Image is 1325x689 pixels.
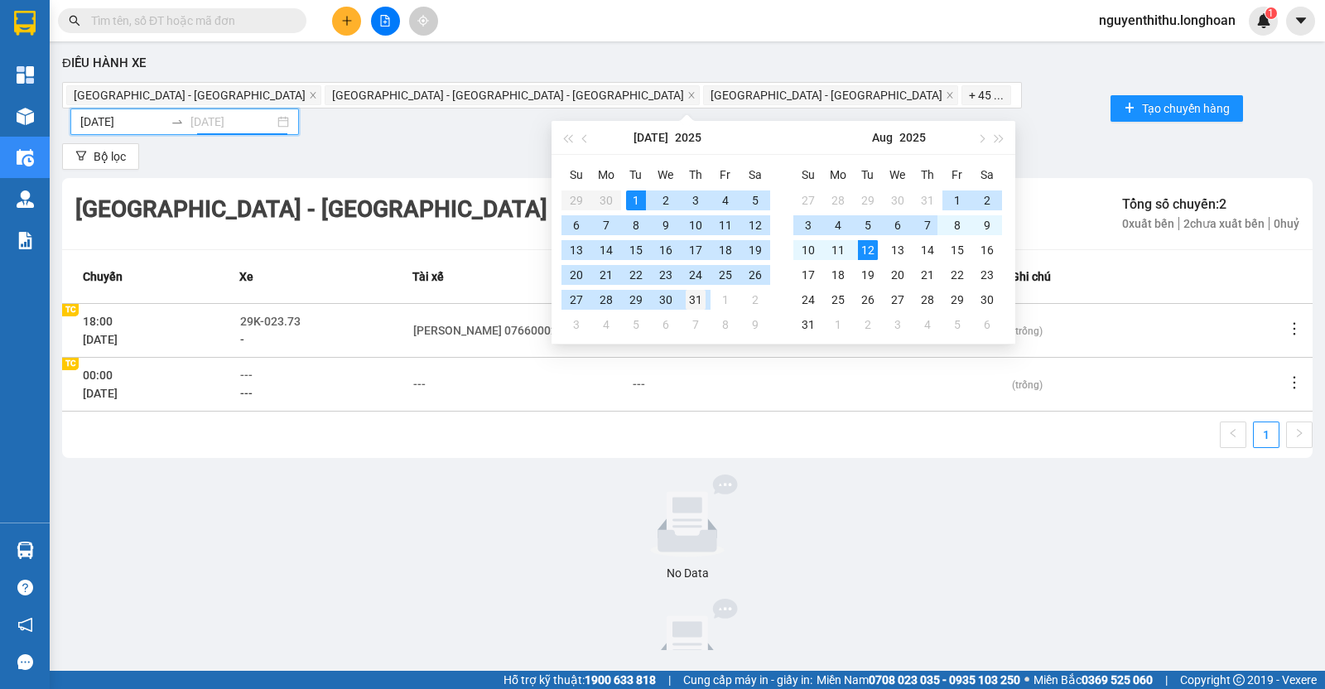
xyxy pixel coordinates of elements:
div: 5 [858,215,878,235]
div: 29 [626,290,646,310]
div: 4 [715,190,735,210]
div: 24 [686,265,706,285]
button: Aug [872,121,893,154]
div: 16 [977,240,997,260]
div: 3 [888,315,908,335]
div: --- [413,375,426,393]
div: 13 [566,240,586,260]
div: 4 [596,315,616,335]
td: 2025-09-02 [853,312,883,337]
th: Mo [823,161,853,188]
div: 30 [977,290,997,310]
span: ⚪️ [1024,677,1029,683]
td: 2025-07-14 [591,238,621,263]
span: Ghi chú [1011,267,1051,286]
div: 18 [828,265,848,285]
div: 24 [798,290,818,310]
td: 2025-08-05 [853,213,883,238]
td: 2025-07-18 [711,238,740,263]
td: 2025-09-06 [972,312,1002,337]
td: 2025-07-08 [621,213,651,238]
td: 2025-07-31 [681,287,711,312]
div: 29 [858,190,878,210]
div: 26 [745,265,765,285]
div: 17 [686,240,706,260]
button: plus [332,7,361,36]
div: 19 [745,240,765,260]
td: 2025-07-27 [793,188,823,213]
span: 2 chưa xuất bến [1179,217,1270,230]
span: plus [1124,102,1135,115]
td: 2025-08-02 [972,188,1002,213]
span: | [1165,671,1168,689]
span: [GEOGRAPHIC_DATA] - [GEOGRAPHIC_DATA] [711,86,942,104]
img: warehouse-icon [17,190,34,208]
td: 2025-08-04 [823,213,853,238]
td: 2025-08-07 [913,213,942,238]
span: Tạo chuyến hàng [1142,99,1230,118]
td: 2025-09-01 [823,312,853,337]
span: Xe [239,267,253,286]
img: icon-new-feature [1256,13,1271,28]
td: 2025-08-07 [681,312,711,337]
div: 1 [828,315,848,335]
button: filterBộ lọc [62,143,139,170]
div: 10 [686,215,706,235]
span: caret-down [1294,13,1308,28]
div: 25 [828,290,848,310]
div: 31 [686,290,706,310]
span: question-circle [17,580,33,595]
td: 2025-07-12 [740,213,770,238]
td: 2025-08-15 [942,238,972,263]
th: Sa [972,161,1002,188]
img: warehouse-icon [17,149,34,166]
td: 2025-08-16 [972,238,1002,263]
span: file-add [379,15,391,26]
span: (trống) [1012,325,1043,337]
span: Hà Nội - Đà Nẵng [66,85,321,105]
span: Bộ lọc [94,147,126,166]
div: 2 [656,190,676,210]
button: aim [409,7,438,36]
sup: 1 [1265,7,1277,19]
span: more [1286,320,1303,337]
span: plus [341,15,353,26]
div: [GEOGRAPHIC_DATA] - [GEOGRAPHIC_DATA] [75,191,547,228]
div: 20 [888,265,908,285]
span: close [946,91,954,101]
div: 29 [947,290,967,310]
td: 2025-08-31 [793,312,823,337]
span: Chuyến [83,267,123,286]
div: 15 [947,240,967,260]
th: Tu [853,161,883,188]
div: 31 [798,315,818,335]
th: We [651,161,681,188]
td: 2025-07-07 [591,213,621,238]
span: 00:00 [83,369,113,382]
th: Th [913,161,942,188]
button: 2025 [899,121,926,154]
td: 2025-07-13 [561,238,591,263]
div: 3 [686,190,706,210]
span: 18:00 [83,315,113,328]
td: 2025-07-23 [651,263,681,287]
div: 2 [977,190,997,210]
span: Miền Bắc [1033,671,1153,689]
div: 21 [596,265,616,285]
td: 2025-08-03 [561,312,591,337]
span: copyright [1233,674,1245,686]
td: 2025-08-02 [740,287,770,312]
div: 7 [686,315,706,335]
div: 1 [626,190,646,210]
div: [PERSON_NAME] 0766000247 [413,321,571,340]
a: 1 [1254,422,1279,447]
div: 25 [715,265,735,285]
div: 11 [828,240,848,260]
span: --- [240,387,253,400]
button: [DATE] [634,121,668,154]
div: 9 [977,215,997,235]
div: 5 [947,315,967,335]
td: 2025-07-16 [651,238,681,263]
td: 2025-09-04 [913,312,942,337]
th: Fr [711,161,740,188]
